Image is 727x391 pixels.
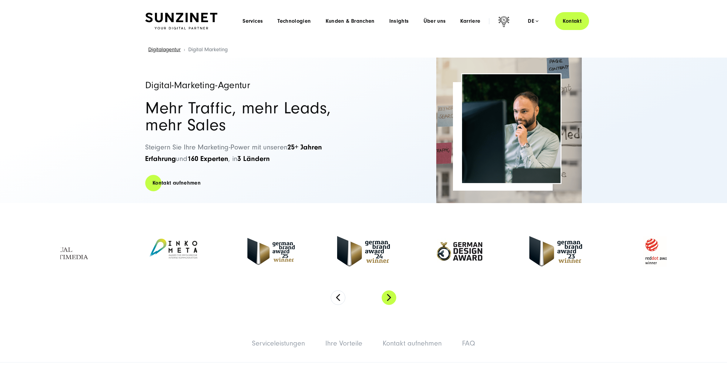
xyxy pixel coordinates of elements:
[382,290,396,305] button: Next
[145,100,357,134] h2: Mehr Traffic, mehr Leads, mehr Sales
[148,46,181,53] a: Digitalagentur
[460,18,480,24] a: Karriere
[432,229,487,274] img: German-Design-Award
[237,155,270,163] strong: 3 Ländern
[252,339,305,347] a: Serviceleistungen
[326,18,375,24] a: Kunden & Branchen
[188,46,228,53] span: Digital Marketing
[277,18,311,24] a: Technologien
[436,58,582,203] img: Full-Service Digitalagentur SUNZINET - Digital Marketing_2
[145,174,208,192] a: Kontakt aufnehmen
[331,290,345,305] button: Previous
[383,339,442,347] a: Kontakt aufnehmen
[625,232,691,270] img: Reddot Award Winner - Full Service Digitalagentur SUNZINET
[243,18,263,24] a: Services
[141,233,205,269] img: Inkometa Award für interne Kommunikation - Full Service Digitalagentur SUNZINET
[145,143,322,163] span: Steigern Sie Ihre Marketing-Power mit unseren und , in
[145,80,357,90] h1: Digital-Marketing-Agentur
[187,155,228,163] strong: 160 Experten
[247,238,295,265] img: German Brand Award winner 2025 - Full Service Digital Agentur SUNZINET
[145,13,217,30] img: SUNZINET Full Service Digital Agentur
[462,74,561,183] img: Full-Service Digitalagentur SUNZINET - Digital Marketing
[389,18,409,24] a: Insights
[529,236,582,266] img: German Brand Award 2023 Winner - Full Service digital agentur SUNZINET
[462,339,475,347] a: FAQ
[325,339,362,347] a: Ihre Vorteile
[145,143,322,163] strong: 25+ Jahren Erfahrung
[337,236,390,266] img: German-Brand-Award - Full Service digital agentur SUNZINET
[35,233,99,269] img: Annual Multimedia Awards - Full Service Digitalagentur SUNZINET
[424,18,446,24] a: Über uns
[528,18,538,24] div: de
[555,12,589,30] a: Kontakt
